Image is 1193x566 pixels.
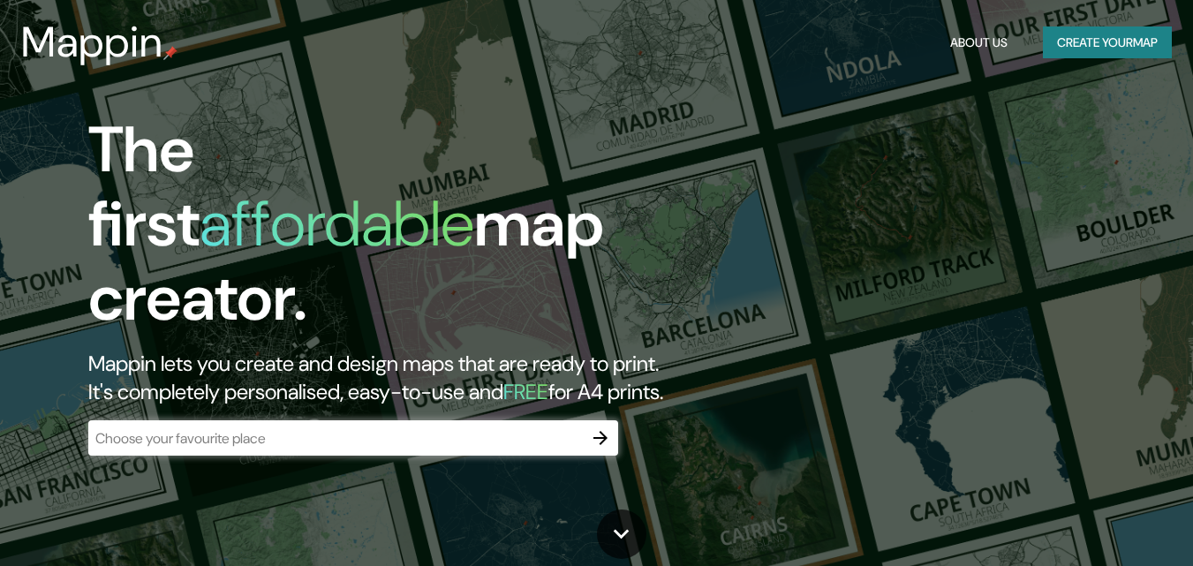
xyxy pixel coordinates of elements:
h1: affordable [200,183,474,265]
h3: Mappin [21,18,163,67]
input: Choose your favourite place [88,428,583,449]
button: Create yourmap [1043,26,1172,59]
h2: Mappin lets you create and design maps that are ready to print. It's completely personalised, eas... [88,350,685,406]
h1: The first map creator. [88,113,685,350]
button: About Us [943,26,1015,59]
h5: FREE [503,378,548,405]
img: mappin-pin [163,46,177,60]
